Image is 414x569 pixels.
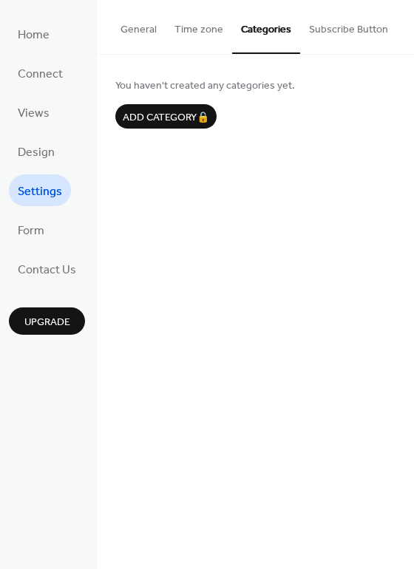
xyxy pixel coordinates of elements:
span: You haven't created any categories yet. [115,78,396,94]
a: Views [9,96,58,128]
span: Views [18,102,50,125]
span: Form [18,219,44,242]
a: Settings [9,174,71,206]
a: Design [9,135,64,167]
a: Contact Us [9,253,85,284]
span: Connect [18,63,63,86]
span: Contact Us [18,259,76,282]
a: Form [9,214,53,245]
a: Connect [9,57,72,89]
span: Upgrade [24,315,70,330]
span: Settings [18,180,62,203]
span: Design [18,141,55,164]
button: Upgrade [9,307,85,335]
span: Home [18,24,50,47]
a: Home [9,18,58,50]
